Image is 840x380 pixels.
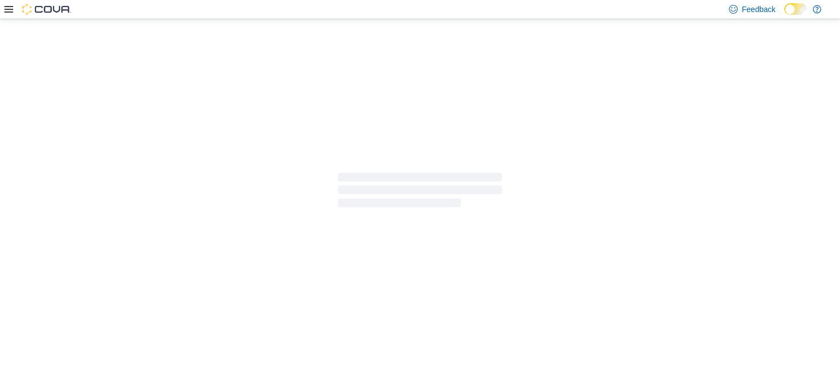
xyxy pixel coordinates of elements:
span: Loading [338,175,502,210]
img: Cova [22,4,71,15]
span: Feedback [742,4,775,15]
input: Dark Mode [784,3,807,15]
